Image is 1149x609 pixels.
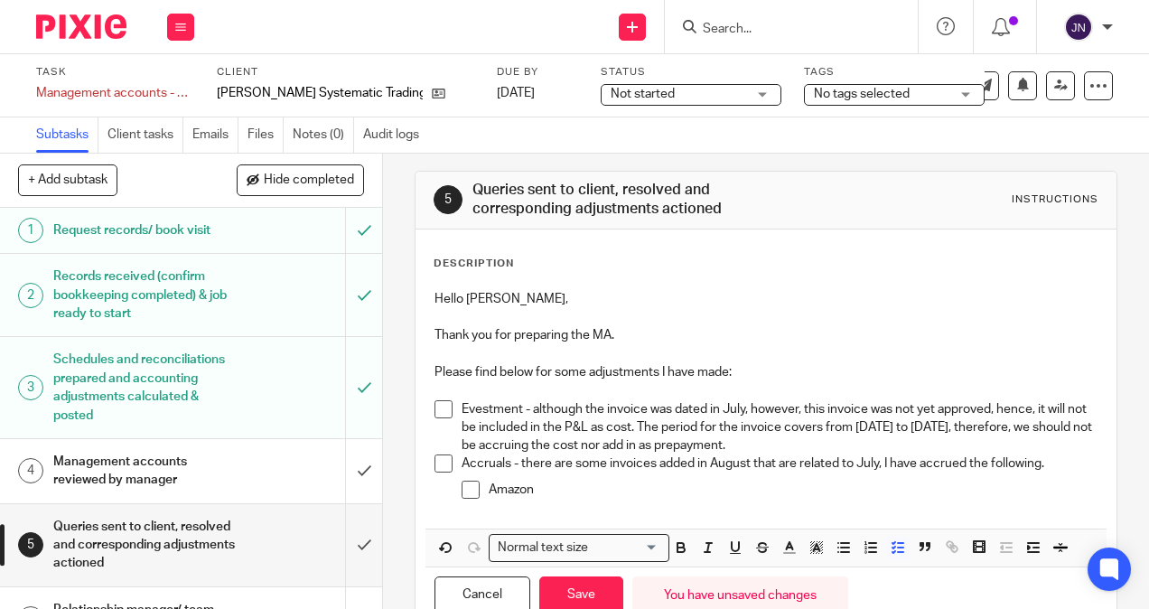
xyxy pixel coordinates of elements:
a: Audit logs [363,117,428,153]
h1: Schedules and reconciliations prepared and accounting adjustments calculated & posted [53,346,236,428]
p: Description [434,257,514,271]
span: Hide completed [264,173,354,188]
h1: Queries sent to client, resolved and corresponding adjustments actioned [472,181,805,220]
a: Subtasks [36,117,98,153]
span: [DATE] [497,87,535,99]
p: Please find below for some adjustments I have made: [434,363,1097,381]
h1: Management accounts reviewed by manager [53,448,236,494]
div: Instructions [1012,192,1098,207]
div: Search for option [489,534,669,562]
p: Evestment - although the invoice was dated in July, however, this invoice was not yet approved, h... [462,400,1097,455]
img: Pixie [36,14,126,39]
div: Management accounts - Monthly [36,84,194,102]
a: Client tasks [107,117,183,153]
label: Status [601,65,781,80]
h1: Request records/ book visit [53,217,236,244]
p: Thank you for preparing the MA. [434,326,1097,344]
h1: Records received (confirm bookkeeping completed) & job ready to start [53,263,236,327]
div: 3 [18,375,43,400]
div: 4 [18,458,43,483]
img: svg%3E [1064,13,1093,42]
a: Emails [192,117,238,153]
div: 5 [434,185,462,214]
p: Accruals - there are some invoices added in August that are related to July, I have accrued the f... [462,454,1097,473]
h1: Queries sent to client, resolved and corresponding adjustments actioned [53,513,236,577]
div: 2 [18,283,43,308]
button: + Add subtask [18,164,117,195]
div: 5 [18,532,43,557]
input: Search for option [593,539,659,557]
button: Hide completed [237,164,364,195]
div: 1 [18,218,43,243]
span: Not started [611,88,675,100]
a: Notes (0) [293,117,354,153]
a: Files [248,117,284,153]
label: Due by [497,65,578,80]
label: Task [36,65,194,80]
span: No tags selected [814,88,910,100]
input: Search [701,22,864,38]
p: Amazon [489,481,1097,499]
p: Hello [PERSON_NAME], [434,290,1097,308]
label: Tags [804,65,985,80]
label: Client [217,65,474,80]
span: Normal text size [493,539,592,557]
p: [PERSON_NAME] Systematic Trading LLP [217,84,423,102]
